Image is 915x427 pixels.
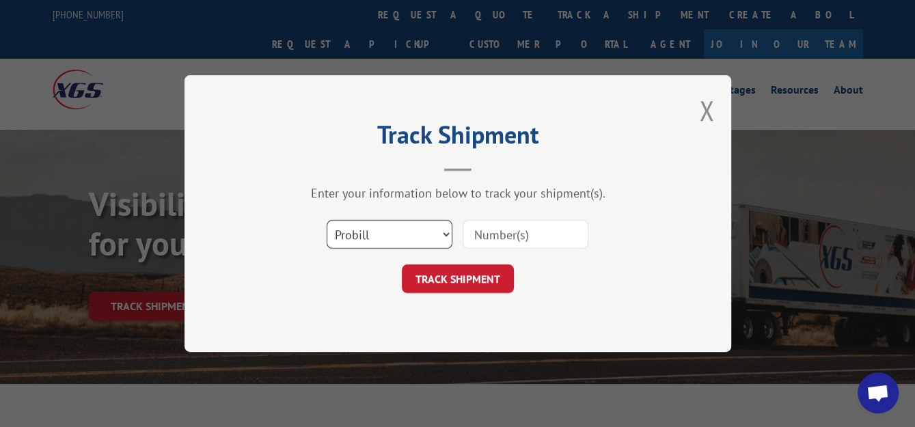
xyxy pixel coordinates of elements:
[699,92,714,128] button: Close modal
[402,264,514,293] button: TRACK SHIPMENT
[463,220,588,249] input: Number(s)
[253,125,663,151] h2: Track Shipment
[253,185,663,201] div: Enter your information below to track your shipment(s).
[858,372,899,413] div: Open chat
